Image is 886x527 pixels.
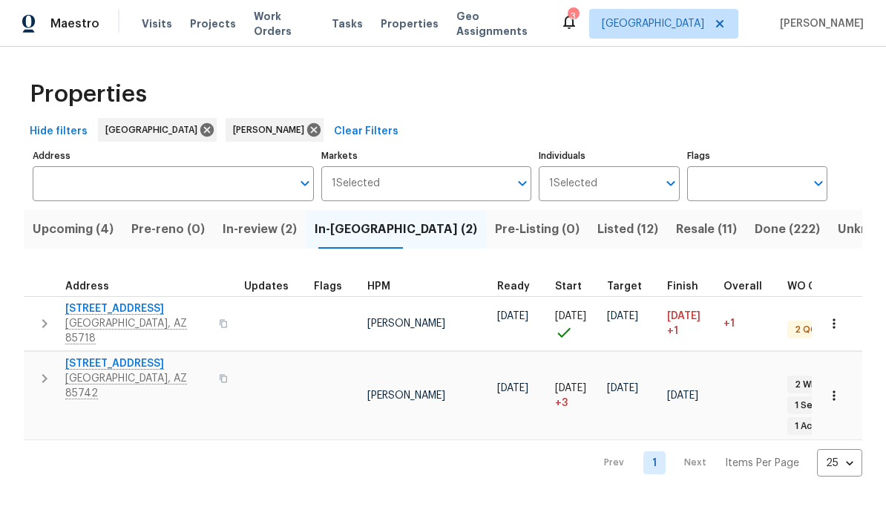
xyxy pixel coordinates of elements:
[30,87,147,102] span: Properties
[233,122,310,137] span: [PERSON_NAME]
[555,311,586,321] span: [DATE]
[774,16,864,31] span: [PERSON_NAME]
[334,122,398,141] span: Clear Filters
[321,151,532,160] label: Markets
[549,351,601,440] td: Project started 3 days late
[687,151,827,160] label: Flags
[105,122,203,137] span: [GEOGRAPHIC_DATA]
[332,19,363,29] span: Tasks
[718,296,781,350] td: 1 day(s) past target finish date
[667,390,698,401] span: [DATE]
[315,219,477,240] span: In-[GEOGRAPHIC_DATA] (2)
[244,281,289,292] span: Updates
[725,456,799,471] p: Items Per Page
[789,420,851,433] span: 1 Accepted
[808,173,829,194] button: Open
[607,311,638,321] span: [DATE]
[817,444,862,482] div: 25
[131,219,205,240] span: Pre-reno (0)
[497,383,528,393] span: [DATE]
[667,324,678,338] span: +1
[497,311,528,321] span: [DATE]
[555,383,586,393] span: [DATE]
[667,281,698,292] span: Finish
[495,219,580,240] span: Pre-Listing (0)
[789,399,828,412] span: 1 Sent
[33,219,114,240] span: Upcoming (4)
[789,324,823,336] span: 2 QC
[676,219,737,240] span: Resale (11)
[787,281,869,292] span: WO Completion
[539,151,679,160] label: Individuals
[512,173,533,194] button: Open
[607,281,655,292] div: Target renovation project end date
[142,16,172,31] span: Visits
[497,281,543,292] div: Earliest renovation start date (first business day after COE or Checkout)
[33,151,314,160] label: Address
[602,16,704,31] span: [GEOGRAPHIC_DATA]
[381,16,439,31] span: Properties
[328,118,404,145] button: Clear Filters
[723,318,735,329] span: +1
[667,281,712,292] div: Projected renovation finish date
[597,219,658,240] span: Listed (12)
[549,296,601,350] td: Project started on time
[661,296,718,350] td: Scheduled to finish 1 day(s) late
[590,449,862,477] nav: Pagination Navigation
[660,173,681,194] button: Open
[295,173,315,194] button: Open
[30,122,88,141] span: Hide filters
[755,219,820,240] span: Done (222)
[50,16,99,31] span: Maestro
[555,396,568,410] span: + 3
[367,281,390,292] span: HPM
[568,9,578,24] div: 3
[226,118,324,142] div: [PERSON_NAME]
[723,281,762,292] span: Overall
[254,9,314,39] span: Work Orders
[367,318,445,329] span: [PERSON_NAME]
[723,281,775,292] div: Days past target finish date
[314,281,342,292] span: Flags
[607,281,642,292] span: Target
[667,311,700,321] span: [DATE]
[98,118,217,142] div: [GEOGRAPHIC_DATA]
[555,281,582,292] span: Start
[367,390,445,401] span: [PERSON_NAME]
[789,379,824,391] span: 2 WIP
[24,118,93,145] button: Hide filters
[549,177,597,190] span: 1 Selected
[607,383,638,393] span: [DATE]
[190,16,236,31] span: Projects
[223,219,297,240] span: In-review (2)
[456,9,542,39] span: Geo Assignments
[497,281,530,292] span: Ready
[555,281,595,292] div: Actual renovation start date
[65,281,109,292] span: Address
[643,451,666,474] a: Goto page 1
[332,177,380,190] span: 1 Selected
